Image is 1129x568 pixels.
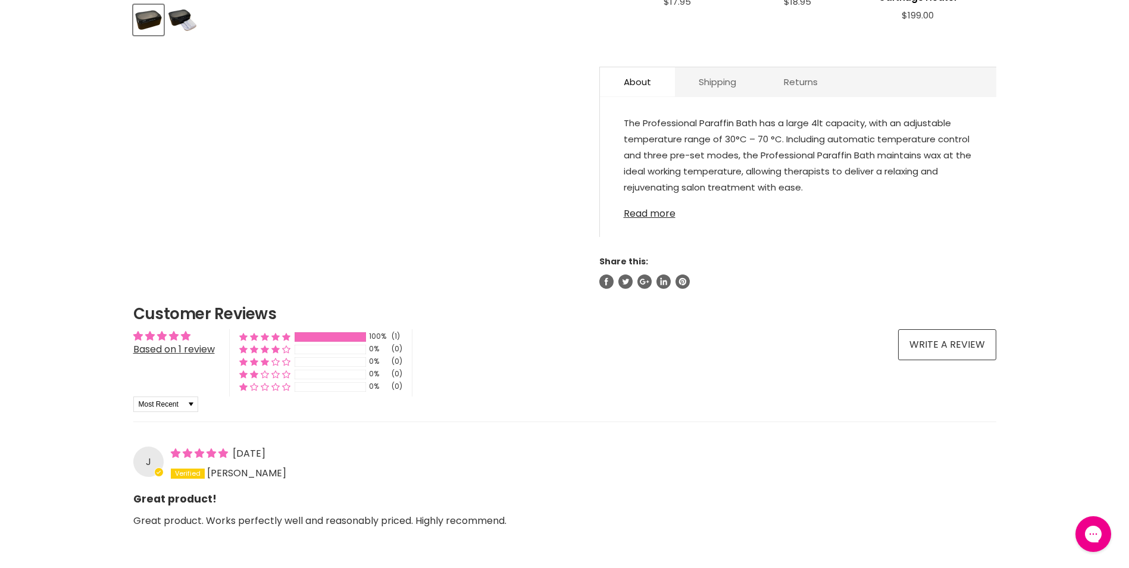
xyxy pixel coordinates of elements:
div: J [133,447,164,477]
a: Write a review [898,329,996,360]
span: The Professional Paraffin Bath has a large 4lt capacity, with an adjustable temperature range of ... [624,117,971,194]
select: Sort dropdown [133,397,198,412]
a: Based on 1 review [133,342,215,356]
iframe: Gorgias live chat messenger [1069,512,1117,556]
a: Returns [760,67,842,96]
a: About [600,67,675,96]
p: Holding up to 4lt of Paraffin Wax, the Professional Paraffin Bath is large enough to allow the in... [624,198,972,280]
span: 5 star review [171,447,230,460]
div: (1) [392,332,400,342]
p: Great product. Works perfectly well and reasonably priced. Highly recommend. [133,513,996,545]
img: Caron Paraffin Bath [168,10,196,31]
div: 100% (1) reviews with 5 star rating [239,332,290,342]
aside: Share this: [599,256,996,288]
h2: Customer Reviews [133,303,996,324]
a: Shipping [675,67,760,96]
button: Caron Paraffin Bath [167,5,198,35]
div: 100% [369,332,388,342]
span: Share this: [599,255,648,267]
img: Caron Paraffin Bath [135,6,162,34]
span: $199.00 [902,9,934,21]
button: Caron Paraffin Bath [133,5,164,35]
span: [PERSON_NAME] [207,466,286,480]
a: Read more [624,201,972,219]
div: Product thumbnails [132,1,580,35]
b: Great product! [133,483,996,507]
span: [DATE] [233,447,265,460]
div: Average rating is 5.00 stars [133,329,215,343]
